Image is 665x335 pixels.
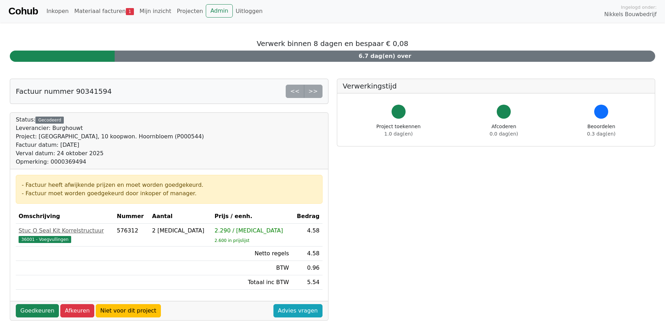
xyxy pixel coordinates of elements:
[212,209,292,224] th: Prijs / eenh.
[16,304,59,317] a: Goedkeuren
[490,131,518,137] span: 0.0 dag(en)
[206,4,233,18] a: Admin
[292,209,322,224] th: Bedrag
[60,304,94,317] a: Afkeuren
[292,275,322,290] td: 5.54
[215,226,289,235] div: 2.290 / [MEDICAL_DATA]
[604,11,657,19] span: Nikkels Bouwbedrijf
[35,117,64,124] div: Gecodeerd
[16,87,112,96] h5: Factuur nummer 90341594
[16,116,204,166] div: Status:
[10,39,655,48] h5: Verwerk binnen 8 dagen en bespaar € 0,08
[233,4,265,18] a: Uitloggen
[43,4,71,18] a: Inkopen
[149,209,212,224] th: Aantal
[16,141,204,149] div: Factuur datum: [DATE]
[137,4,174,18] a: Mijn inzicht
[22,189,317,198] div: - Factuur moet worden goedgekeurd door inkoper of manager.
[8,3,38,20] a: Cohub
[273,304,323,317] a: Advies vragen
[587,131,616,137] span: 0.3 dag(en)
[174,4,206,18] a: Projecten
[212,275,292,290] td: Totaal inc BTW
[16,209,114,224] th: Omschrijving
[114,209,149,224] th: Nummer
[343,82,650,90] h5: Verwerkingstijd
[16,132,204,141] div: Project: [GEOGRAPHIC_DATA], 10 koopwon. Hoornbloem (P000544)
[19,236,71,243] span: 36001 - Voegvullingen
[212,261,292,275] td: BTW
[22,181,317,189] div: - Factuur heeft afwijkende prijzen en moet worden goedgekeurd.
[152,226,209,235] div: 2 [MEDICAL_DATA]
[376,123,421,138] div: Project toekennen
[16,158,204,166] div: Opmerking: 0000369494
[292,261,322,275] td: 0.96
[126,8,134,15] span: 1
[292,247,322,261] td: 4.58
[19,226,111,235] div: Stuc O Seal Kit Korrelstructuur
[292,224,322,247] td: 4.58
[215,238,249,243] sub: 2.600 in prijslijst
[114,224,149,247] td: 576312
[115,51,655,62] div: 6.7 dag(en) over
[96,304,161,317] a: Niet voor dit project
[19,226,111,243] a: Stuc O Seal Kit Korrelstructuur36001 - Voegvullingen
[384,131,413,137] span: 1.0 dag(en)
[16,124,204,132] div: Leverancier: Burghouwt
[212,247,292,261] td: Netto regels
[621,4,657,11] span: Ingelogd onder:
[72,4,137,18] a: Materiaal facturen1
[16,149,204,158] div: Verval datum: 24 oktober 2025
[587,123,616,138] div: Beoordelen
[490,123,518,138] div: Afcoderen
